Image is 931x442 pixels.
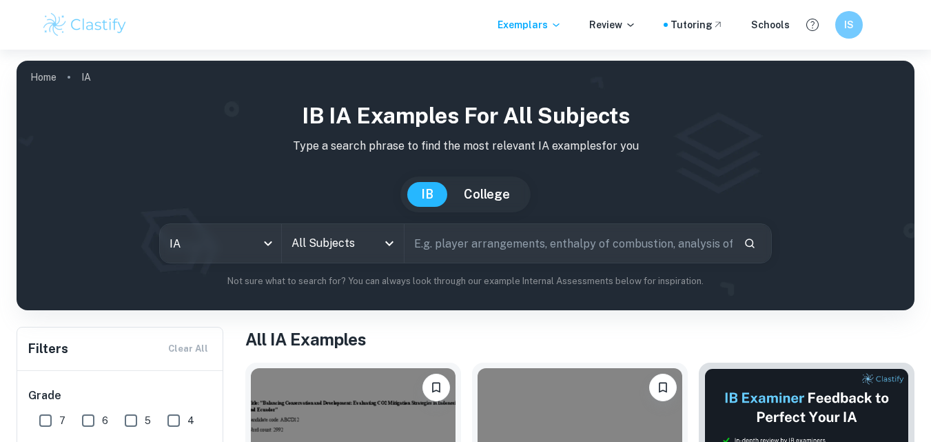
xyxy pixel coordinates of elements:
[498,17,562,32] p: Exemplars
[380,234,399,253] button: Open
[649,374,677,401] button: Bookmark
[28,99,903,132] h1: IB IA examples for all subjects
[751,17,790,32] a: Schools
[405,224,733,263] input: E.g. player arrangements, enthalpy of combustion, analysis of a big city...
[28,388,213,404] h6: Grade
[801,13,824,37] button: Help and Feedback
[589,17,636,32] p: Review
[160,224,282,263] div: IA
[738,232,761,255] button: Search
[28,138,903,154] p: Type a search phrase to find the most relevant IA examples for you
[28,274,903,288] p: Not sure what to search for? You can always look through our example Internal Assessments below f...
[59,413,65,428] span: 7
[102,413,108,428] span: 6
[28,339,68,359] h6: Filters
[407,182,447,207] button: IB
[835,11,863,39] button: IS
[17,61,914,310] img: profile cover
[145,413,151,428] span: 5
[41,11,129,39] img: Clastify logo
[450,182,524,207] button: College
[422,374,450,401] button: Bookmark
[671,17,724,32] a: Tutoring
[187,413,194,428] span: 4
[30,68,57,87] a: Home
[245,327,914,352] h1: All IA Examples
[81,70,91,85] p: IA
[841,17,857,32] h6: IS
